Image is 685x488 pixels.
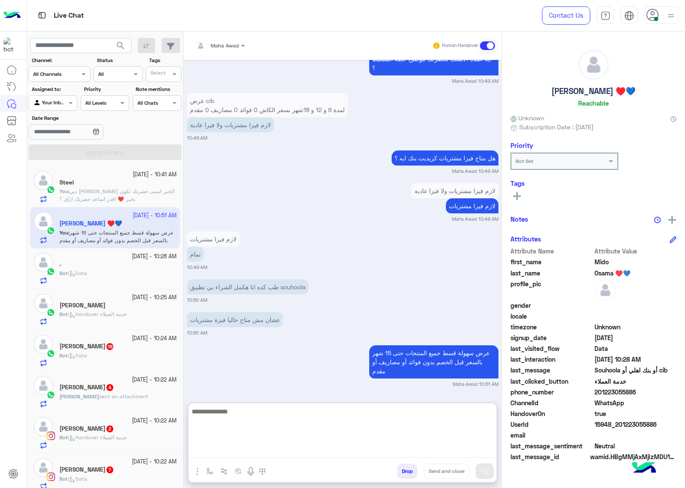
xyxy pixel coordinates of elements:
span: Subscription Date : [DATE] [519,122,594,131]
span: [PERSON_NAME] [59,393,99,400]
a: tab [597,6,614,25]
span: 15948_201223055886 [595,420,677,429]
img: select flow [206,468,213,475]
h5: Aya Elsayed [59,466,114,473]
h5: Afaf Farouq Mohamed [59,425,114,432]
b: : [59,188,69,194]
img: defaultAdmin.png [595,279,616,301]
h5: [PERSON_NAME] ♥️💙 [551,86,635,96]
span: Data [595,344,677,353]
p: 18/9/2025, 10:49 AM [187,231,240,247]
b: : [59,270,69,276]
img: defaultAdmin.png [34,458,53,477]
img: Instagram [47,432,55,440]
small: [DATE] - 10:22 AM [132,417,177,425]
span: Unknown [595,322,677,332]
span: 201223055886 [595,388,677,397]
span: 7 [106,466,113,473]
span: email [511,431,593,440]
img: defaultAdmin.png [34,376,53,395]
h5: . [59,260,61,268]
span: Bot [59,311,68,317]
span: Souhoola أو بنك اهلي أو cib [595,366,677,375]
img: profile [666,10,676,21]
img: 1403182699927242 [3,38,19,53]
button: Send and close [424,464,469,479]
img: create order [235,468,242,475]
span: last_name [511,269,593,278]
small: [DATE] - 10:25 AM [132,294,177,302]
label: Status [97,56,141,64]
img: defaultAdmin.png [34,253,53,272]
small: 10:50 AM [187,329,207,336]
span: signup_date [511,333,593,342]
span: You [59,188,68,194]
p: 18/9/2025, 10:49 AM [187,93,348,117]
img: WhatsApp [47,349,55,358]
span: دبي فون مها عوض صباح الخير اتمنى حضرتك تكون بخير ❤️ اقدر اساعد حضرتك ازاى ؟ [59,188,174,202]
span: Handover خدمة العملاء [69,434,127,441]
span: null [595,312,677,321]
span: locale [511,312,593,321]
span: Handover خدمة العملاء [69,311,127,317]
span: Osama ♥️💙 [595,269,677,278]
h6: Notes [511,215,528,223]
img: defaultAdmin.png [34,417,53,436]
img: Instagram [47,472,55,481]
img: notes [654,216,661,223]
small: Maha Awad 10:49 AM [452,168,498,175]
img: defaultAdmin.png [34,171,53,190]
span: last_clicked_button [511,377,593,386]
b: Not Set [516,158,533,164]
span: null [595,301,677,310]
span: 2 [106,425,113,432]
p: 18/9/2025, 10:51 AM [369,345,498,379]
small: 10:49 AM [187,135,207,141]
span: Maha Awad [211,42,239,49]
img: WhatsApp [47,185,55,194]
small: [DATE] - 10:41 AM [133,171,177,179]
label: Assigned to: [32,85,76,93]
img: hulul-logo.png [629,454,659,484]
label: Date Range [32,114,128,122]
span: Mido [595,257,677,266]
span: last_visited_flow [511,344,593,353]
img: WhatsApp [47,391,55,399]
img: add [668,216,676,224]
span: 0 [595,441,677,450]
small: [DATE] - 10:24 AM [132,335,177,343]
small: 10:49 AM [187,264,207,271]
img: Trigger scenario [221,468,227,475]
label: Tags [149,56,181,64]
b: : [59,352,69,359]
span: ChannelId [511,398,593,407]
span: Data [69,475,87,482]
img: tab [624,11,634,21]
p: 18/9/2025, 10:49 AM [187,117,274,132]
span: true [595,409,677,418]
span: gender [511,301,593,310]
h5: Steel [59,179,74,186]
span: last_interaction [511,355,593,364]
button: Drop [397,464,417,479]
span: search [115,41,126,51]
img: defaultAdmin.png [34,335,53,354]
span: last_message_sentiment [511,441,593,450]
button: create order [231,464,246,478]
h6: Attributes [511,235,541,243]
b: : [59,311,69,317]
img: send voice note [246,466,256,477]
img: make a call [259,468,266,475]
span: last_message_id [511,452,588,461]
button: Apply Filters [28,144,181,160]
span: profile_pic [511,279,593,299]
span: timezone [511,322,593,332]
img: send message [480,467,489,475]
small: [DATE] - 10:22 AM [132,458,177,466]
small: Maha Awad 10:49 AM [452,78,498,84]
small: 10:50 AM [187,297,207,303]
small: [DATE] - 10:28 AM [132,253,177,261]
button: Trigger scenario [217,464,231,478]
h5: Abdelrahman [59,384,114,391]
img: WhatsApp [47,267,55,276]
